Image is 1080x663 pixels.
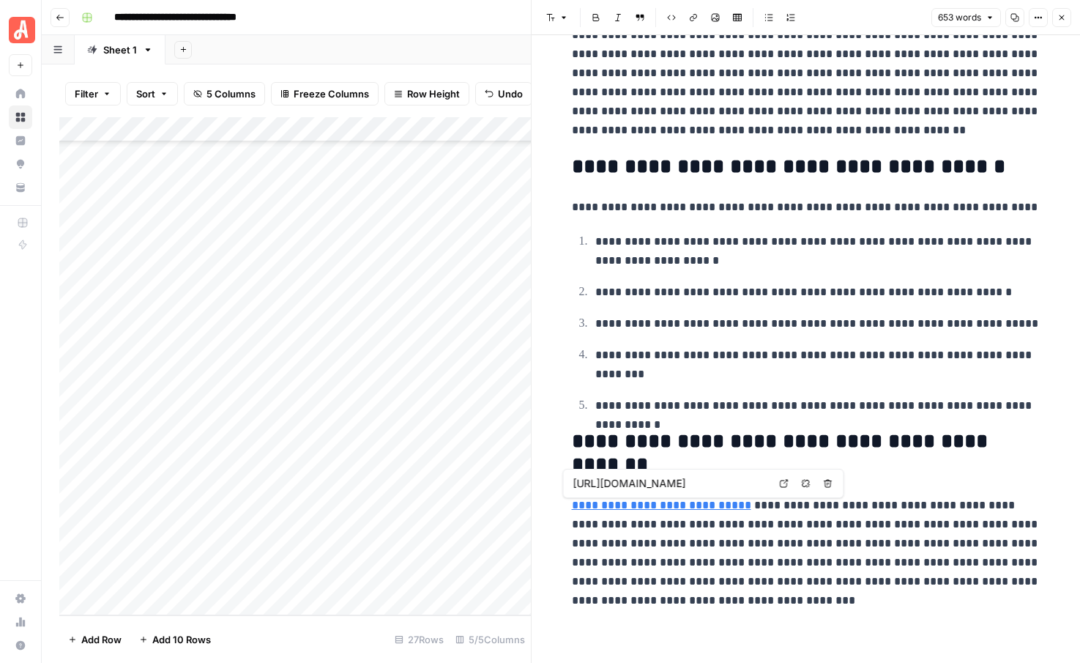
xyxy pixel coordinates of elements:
a: Usage [9,610,32,634]
button: Sort [127,82,178,105]
a: Settings [9,587,32,610]
a: Browse [9,105,32,129]
button: 5 Columns [184,82,265,105]
span: Sort [136,86,155,101]
div: 27 Rows [389,628,450,651]
button: Add 10 Rows [130,628,220,651]
span: Add Row [81,632,122,647]
button: Row Height [384,82,469,105]
button: Workspace: Angi [9,12,32,48]
a: Insights [9,129,32,152]
span: Add 10 Rows [152,632,211,647]
span: 5 Columns [206,86,256,101]
a: Sheet 1 [75,35,165,64]
span: Undo [498,86,523,101]
a: Opportunities [9,152,32,176]
span: Filter [75,86,98,101]
a: Home [9,82,32,105]
button: Add Row [59,628,130,651]
span: Freeze Columns [294,86,369,101]
img: Angi Logo [9,17,35,43]
span: 653 words [938,11,981,24]
button: Help + Support [9,634,32,657]
a: Your Data [9,176,32,199]
button: Undo [475,82,532,105]
button: Filter [65,82,121,105]
button: 653 words [931,8,1001,27]
button: Freeze Columns [271,82,379,105]
div: 5/5 Columns [450,628,531,651]
span: Row Height [407,86,460,101]
div: Sheet 1 [103,42,137,57]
